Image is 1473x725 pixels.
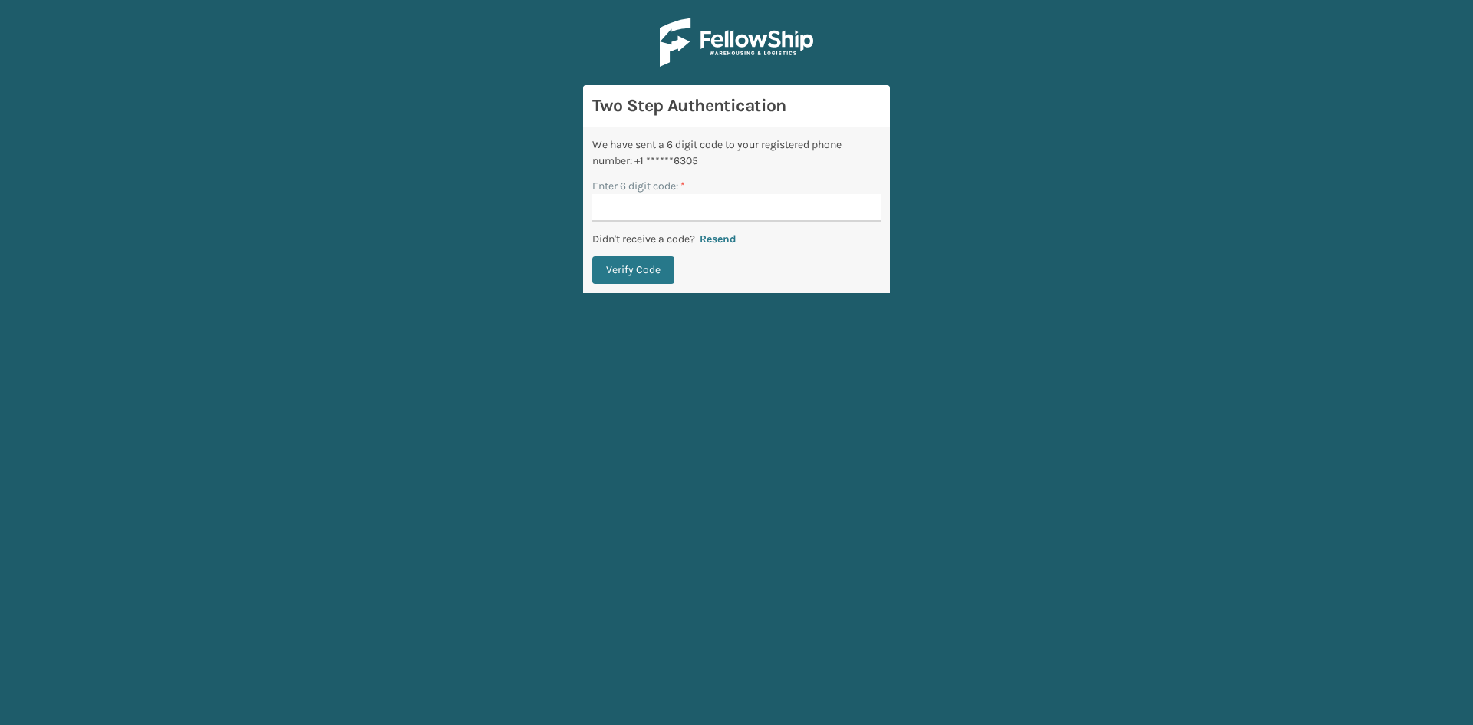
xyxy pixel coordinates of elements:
label: Enter 6 digit code: [592,178,685,194]
p: Didn't receive a code? [592,231,695,247]
button: Verify Code [592,256,674,284]
button: Resend [695,232,741,246]
img: Logo [660,18,813,67]
div: We have sent a 6 digit code to your registered phone number: +1 ******6305 [592,137,881,169]
h3: Two Step Authentication [592,94,881,117]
